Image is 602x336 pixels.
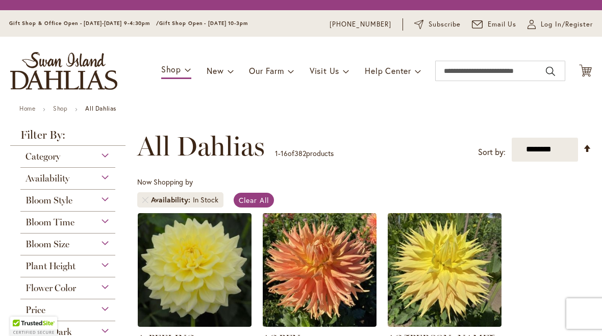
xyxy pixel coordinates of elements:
span: 16 [281,148,288,158]
strong: Filter By: [10,130,126,146]
a: Home [19,105,35,112]
span: Gift Shop Open - [DATE] 10-3pm [159,20,248,27]
span: Flower Color [26,282,76,294]
a: A-Peeling [138,319,252,329]
a: Subscribe [414,19,461,30]
span: New [207,65,223,76]
span: Now Shopping by [137,177,193,187]
span: Our Farm [249,65,284,76]
span: Availability [151,195,193,205]
span: Log In/Register [541,19,593,30]
span: Category [26,151,60,162]
button: Search [546,63,555,80]
img: AC BEN [263,213,377,327]
span: 382 [294,148,306,158]
span: Availability [26,173,69,184]
span: 1 [275,148,278,158]
a: [PHONE_NUMBER] [330,19,391,30]
a: Shop [53,105,67,112]
img: A-Peeling [138,213,252,327]
div: In Stock [193,195,218,205]
a: Remove Availability In Stock [142,197,148,203]
strong: All Dahlias [85,105,116,112]
span: Gift Shop & Office Open - [DATE]-[DATE] 9-4:30pm / [9,20,159,27]
a: AC BEN [263,319,377,329]
a: Clear All [234,193,274,208]
a: Log In/Register [528,19,593,30]
span: Visit Us [310,65,339,76]
span: Bloom Time [26,217,74,228]
span: Bloom Size [26,239,69,250]
span: Email Us [488,19,517,30]
span: All Dahlias [137,131,265,162]
span: Plant Height [26,261,76,272]
span: Shop [161,64,181,74]
a: Email Us [472,19,517,30]
img: AC Jeri [388,213,501,327]
a: store logo [10,52,117,90]
span: Clear All [239,195,269,205]
label: Sort by: [478,143,506,162]
span: Bloom Style [26,195,72,206]
iframe: Launch Accessibility Center [8,300,36,328]
a: AC Jeri [388,319,501,329]
p: - of products [275,145,334,162]
span: Help Center [365,65,411,76]
span: Subscribe [429,19,461,30]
